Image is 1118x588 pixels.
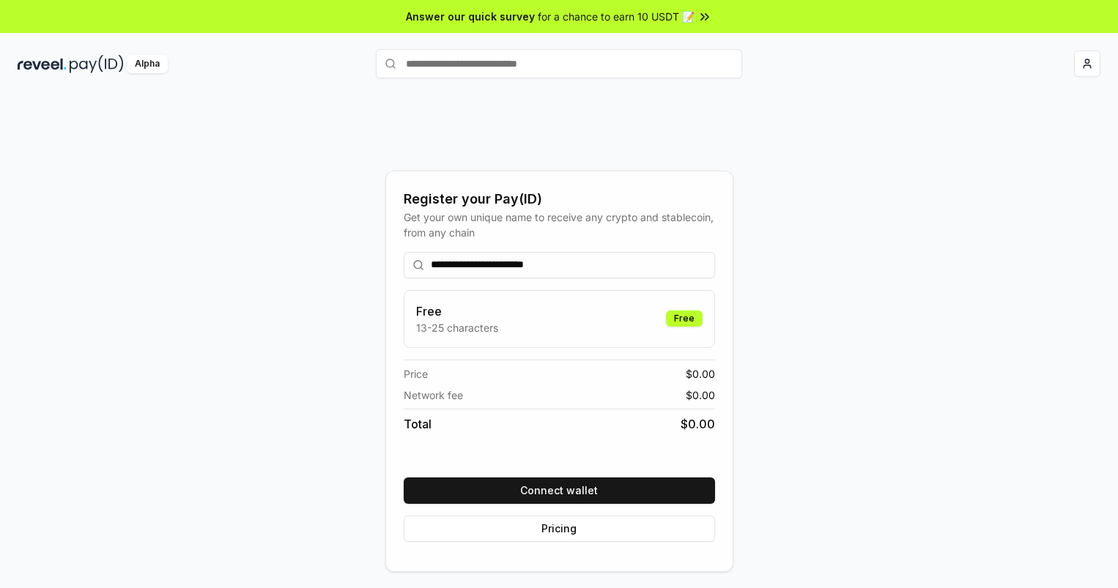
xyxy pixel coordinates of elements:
[70,55,124,73] img: pay_id
[681,415,715,433] span: $ 0.00
[666,310,703,327] div: Free
[416,320,498,335] p: 13-25 characters
[18,55,67,73] img: reveel_dark
[404,516,715,542] button: Pricing
[404,209,715,240] div: Get your own unique name to receive any crypto and stablecoin, from any chain
[538,9,695,24] span: for a chance to earn 10 USDT 📝
[686,387,715,403] span: $ 0.00
[404,189,715,209] div: Register your Pay(ID)
[404,366,428,382] span: Price
[404,477,715,504] button: Connect wallet
[416,302,498,320] h3: Free
[686,366,715,382] span: $ 0.00
[404,387,463,403] span: Network fee
[127,55,168,73] div: Alpha
[406,9,535,24] span: Answer our quick survey
[404,415,432,433] span: Total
